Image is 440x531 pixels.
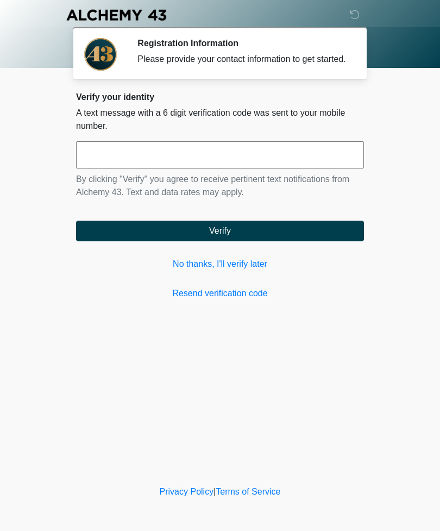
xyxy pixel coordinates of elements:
h2: Registration Information [137,38,348,48]
p: By clicking "Verify" you agree to receive pertinent text notifications from Alchemy 43. Text and ... [76,173,364,199]
a: No thanks, I'll verify later [76,258,364,271]
img: Agent Avatar [84,38,117,71]
a: Resend verification code [76,287,364,300]
img: Alchemy 43 Logo [65,8,167,22]
h2: Verify your identity [76,92,364,102]
a: Privacy Policy [160,487,214,496]
a: | [213,487,216,496]
button: Verify [76,221,364,241]
a: Terms of Service [216,487,280,496]
div: Please provide your contact information to get started. [137,53,348,66]
p: A text message with a 6 digit verification code was sent to your mobile number. [76,107,364,133]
